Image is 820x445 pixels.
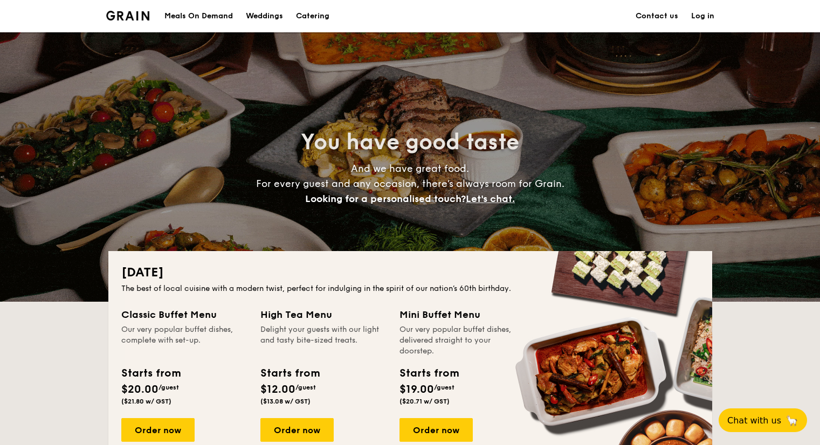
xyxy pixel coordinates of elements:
div: Classic Buffet Menu [121,307,247,322]
span: 🦙 [785,414,798,427]
div: High Tea Menu [260,307,387,322]
div: The best of local cuisine with a modern twist, perfect for indulging in the spirit of our nation’... [121,283,699,294]
h2: [DATE] [121,264,699,281]
span: /guest [159,384,179,391]
img: Grain [106,11,150,20]
span: ($13.08 w/ GST) [260,398,311,405]
div: Delight your guests with our light and tasty bite-sized treats. [260,324,387,357]
div: Starts from [399,365,458,381]
span: /guest [295,384,316,391]
span: ($21.80 w/ GST) [121,398,171,405]
div: Our very popular buffet dishes, complete with set-up. [121,324,247,357]
button: Chat with us🦙 [719,408,807,432]
span: Let's chat. [466,193,515,205]
span: Chat with us [727,415,781,426]
span: $12.00 [260,383,295,396]
div: Order now [399,418,473,442]
span: /guest [434,384,454,391]
span: $20.00 [121,383,159,396]
span: $19.00 [399,383,434,396]
div: Our very popular buffet dishes, delivered straight to your doorstep. [399,324,526,357]
div: Order now [121,418,195,442]
div: Starts from [260,365,319,381]
div: Mini Buffet Menu [399,307,526,322]
div: Order now [260,418,334,442]
span: ($20.71 w/ GST) [399,398,450,405]
div: Starts from [121,365,180,381]
a: Logotype [106,11,150,20]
